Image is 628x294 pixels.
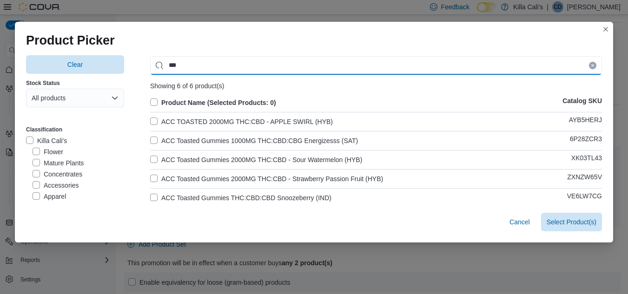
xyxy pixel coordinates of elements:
span: Select Product(s) [547,217,596,227]
label: Killa Cali's [26,135,67,146]
button: Cancel [506,213,534,231]
p: ZXNZW65V [567,173,602,184]
p: AYB5HERJ [569,116,602,127]
label: ACC Toasted Gummies 2000MG THC:CBD - Strawberry Passion Fruit (HYB) [150,173,383,184]
button: All products [26,89,124,107]
p: XK03TL43 [571,154,602,165]
label: ACC Toasted Gummies 1000MG THC:CBD:CBG Energizesss (SAT) [150,135,358,146]
button: Closes this modal window [600,24,611,35]
label: Apparel [33,191,66,202]
span: Clear [67,60,83,69]
input: Use aria labels when no actual label is in use [150,56,602,75]
span: Cancel [509,217,530,227]
label: ACC Toasted Gummies THC:CBD:CBD Snoozeberry (IND) [150,192,331,203]
label: ACC TOASTED 2000MG THC:CBD - APPLE SWIRL (HYB) [150,116,333,127]
button: Clear [26,55,124,74]
label: Flower [33,146,63,157]
label: Classification [26,126,62,133]
button: Select Product(s) [541,213,602,231]
button: Clear input [589,62,596,69]
label: Product Name (Selected Products: 0) [150,97,276,108]
p: Catalog SKU [562,97,602,108]
h1: Product Picker [26,33,115,48]
label: ACC Toasted Gummies 2000MG THC:CBD - Sour Watermelon (HYB) [150,154,362,165]
label: Accessories [33,180,79,191]
p: 6P28ZCR3 [570,135,602,146]
label: Concentrates [33,169,82,180]
label: Immature Plants [33,202,91,213]
label: Mature Plants [33,157,84,169]
label: Stock Status [26,79,60,87]
div: Showing 6 of 6 product(s) [150,82,602,90]
p: VE6LW7CG [567,192,602,203]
